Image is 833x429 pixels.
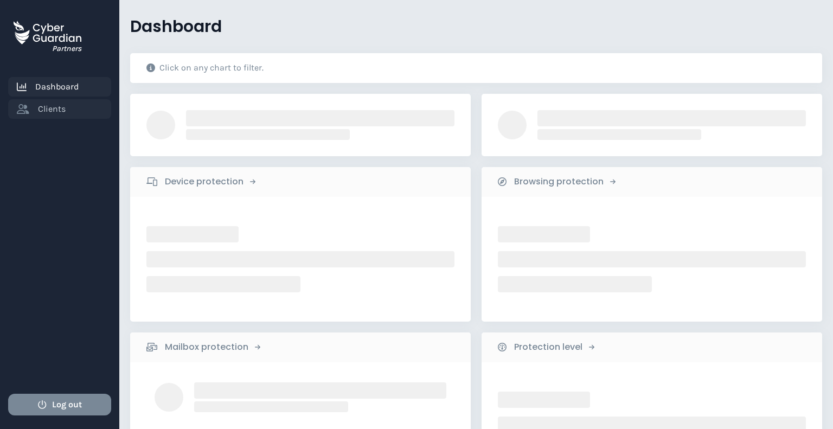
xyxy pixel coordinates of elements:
p: Click on any chart to filter. [159,62,264,73]
span: Dashboard [35,80,79,93]
button: Log out [8,394,111,415]
b: Browsing protection [514,175,604,188]
b: Device protection [165,175,244,188]
h3: Dashboard [130,16,822,37]
button: filter by active mailbox protection [146,379,454,416]
a: Dashboard [8,77,111,97]
b: Mailbox protection [165,341,248,354]
a: Clients [8,99,111,119]
a: Partners [14,14,81,55]
span: Log out [52,398,82,411]
h3: Partners [52,44,81,54]
span: Clients [38,103,66,116]
b: Protection level [514,341,582,354]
